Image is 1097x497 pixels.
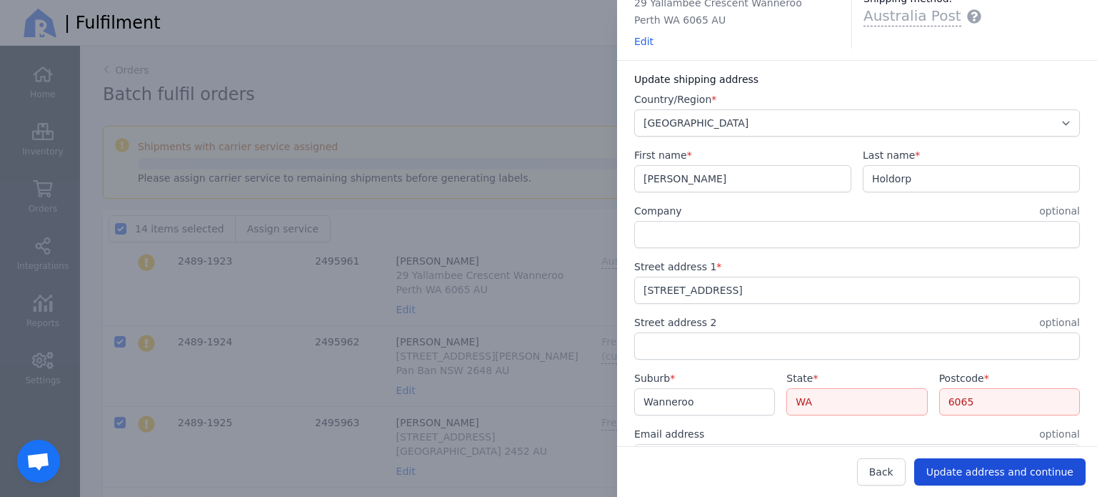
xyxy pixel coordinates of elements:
[17,440,60,483] a: Open chat
[634,72,758,87] h3: Update shipping address
[634,34,653,49] button: Edit
[634,204,682,218] label: Company
[634,148,692,162] label: First name
[926,466,1073,478] span: Update address and continue
[1039,204,1080,218] span: optional
[634,36,653,47] span: Edit
[1039,427,1080,441] span: optional
[634,371,675,385] label: Suburb
[634,427,704,441] label: Email address
[914,458,1086,486] button: Update address and continue
[863,148,920,162] label: Last name
[64,11,161,34] span: | Fulfilment
[857,458,906,486] button: Back
[634,92,716,107] label: Country/Region
[869,466,893,478] span: Back
[634,260,721,274] label: Street address 1
[939,371,989,385] label: Postcode
[786,371,818,385] label: State
[634,315,716,330] label: Street address 2
[1039,315,1080,330] span: optional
